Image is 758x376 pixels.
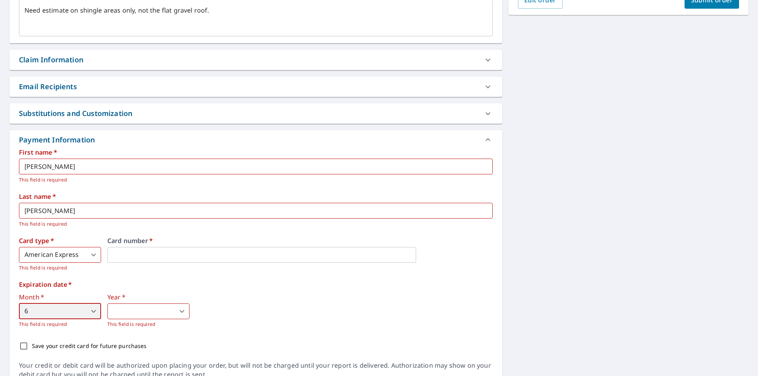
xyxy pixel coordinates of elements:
[107,247,416,263] iframe: secure payment field
[107,238,493,244] label: Card number
[32,342,147,350] p: Save your credit card for future purchases
[19,281,493,288] label: Expiration date
[19,193,493,200] label: Last name
[9,103,502,123] div: Substitutions and Customization
[19,320,101,328] p: This field is required
[19,176,487,184] p: This field is required
[19,247,101,263] div: American Express
[24,7,487,29] textarea: Need estimate on shingle areas only, not the flat gravel roof.
[19,238,101,244] label: Card type
[19,264,101,272] p: This field is required
[9,77,502,97] div: Email Recipients
[19,135,98,145] div: Payment Information
[107,320,189,328] p: This field is required
[19,149,493,155] label: First name
[19,220,487,228] p: This field is required
[9,50,502,70] div: Claim Information
[19,54,83,65] div: Claim Information
[107,294,189,300] label: Year
[19,294,101,300] label: Month
[107,303,189,319] div: ​
[19,303,101,319] div: 6
[19,81,77,92] div: Email Recipients
[19,108,132,119] div: Substitutions and Customization
[9,130,502,149] div: Payment Information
